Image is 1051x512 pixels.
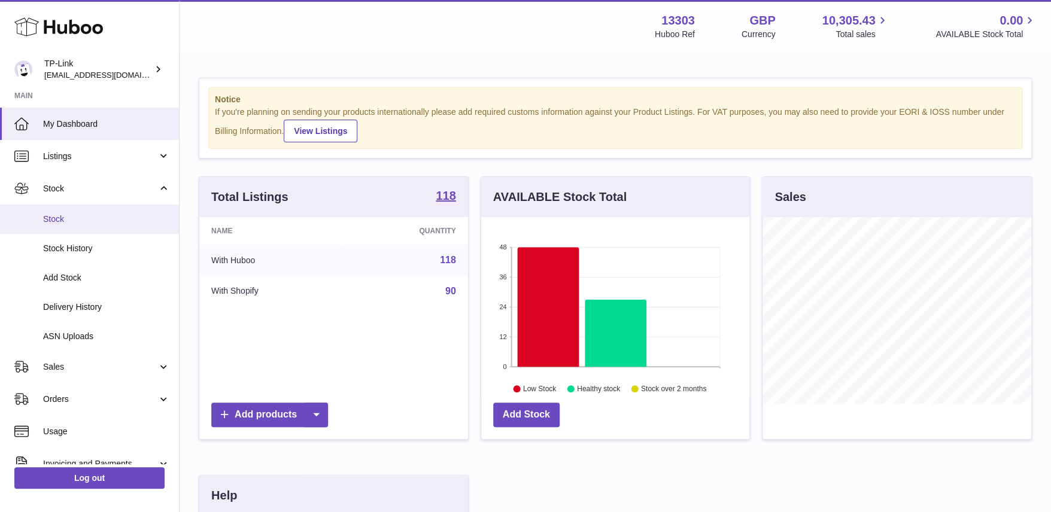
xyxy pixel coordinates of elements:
[43,426,170,437] span: Usage
[43,458,157,470] span: Invoicing and Payments
[499,333,506,340] text: 12
[822,13,889,40] a: 10,305.43 Total sales
[445,286,456,296] a: 90
[436,190,455,202] strong: 118
[499,243,506,251] text: 48
[215,106,1016,142] div: If you're planning on sending your products internationally please add required customs informati...
[211,487,237,504] h3: Help
[44,58,152,81] div: TP-Link
[577,385,621,393] text: Healthy stock
[14,467,165,489] a: Log out
[199,245,344,276] td: With Huboo
[14,60,32,78] img: gaby.chen@tp-link.com
[641,385,706,393] text: Stock over 2 months
[742,29,776,40] div: Currency
[440,255,456,265] a: 118
[1000,13,1023,29] span: 0.00
[836,29,889,40] span: Total sales
[661,13,695,29] strong: 13303
[436,190,455,204] a: 118
[344,217,468,245] th: Quantity
[935,13,1037,40] a: 0.00 AVAILABLE Stock Total
[284,120,357,142] a: View Listings
[43,118,170,130] span: My Dashboard
[43,214,170,225] span: Stock
[43,151,157,162] span: Listings
[774,189,806,205] h3: Sales
[44,70,176,80] span: [EMAIL_ADDRESS][DOMAIN_NAME]
[493,403,560,427] a: Add Stock
[655,29,695,40] div: Huboo Ref
[211,403,328,427] a: Add products
[43,183,157,194] span: Stock
[935,29,1037,40] span: AVAILABLE Stock Total
[43,243,170,254] span: Stock History
[499,273,506,281] text: 36
[43,361,157,373] span: Sales
[199,276,344,307] td: With Shopify
[215,94,1016,105] strong: Notice
[503,363,506,370] text: 0
[199,217,344,245] th: Name
[43,272,170,284] span: Add Stock
[211,189,288,205] h3: Total Listings
[43,301,170,313] span: Delivery History
[749,13,775,29] strong: GBP
[822,13,875,29] span: 10,305.43
[43,394,157,405] span: Orders
[523,385,557,393] text: Low Stock
[499,303,506,310] text: 24
[43,331,170,342] span: ASN Uploads
[493,189,627,205] h3: AVAILABLE Stock Total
